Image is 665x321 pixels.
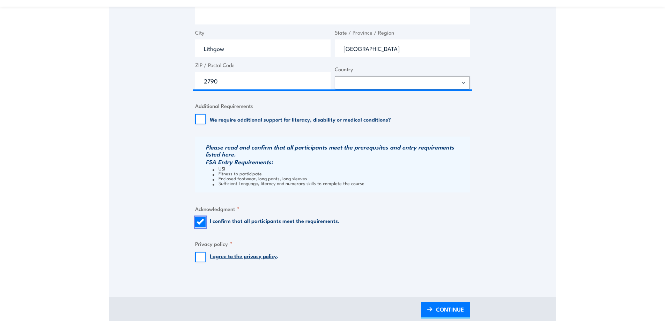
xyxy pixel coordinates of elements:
a: CONTINUE [421,302,470,319]
label: . [210,252,279,262]
h3: Please read and confirm that all participants meet the prerequsites and entry requirements listed... [206,144,468,158]
label: State / Province / Region [335,29,470,37]
label: Country [335,65,470,73]
legend: Additional Requirements [195,102,253,110]
label: ZIP / Postal Code [195,61,331,69]
li: Fitness to participate [213,171,468,176]
a: I agree to the privacy policy [210,252,277,260]
li: Enclosed footwear, long pants, long sleeves [213,176,468,181]
legend: Privacy policy [195,240,232,248]
span: CONTINUE [436,300,464,319]
li: Sufficient Language, literacy and numeracy skills to complete the course [213,181,468,185]
h3: FSA Entry Requirements: [206,158,468,165]
legend: Acknowledgment [195,205,239,213]
label: I confirm that all participants meet the requirements. [210,217,340,227]
li: USI [213,166,468,171]
label: We require additional support for literacy, disability or medical conditions? [210,116,391,123]
label: City [195,29,331,37]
